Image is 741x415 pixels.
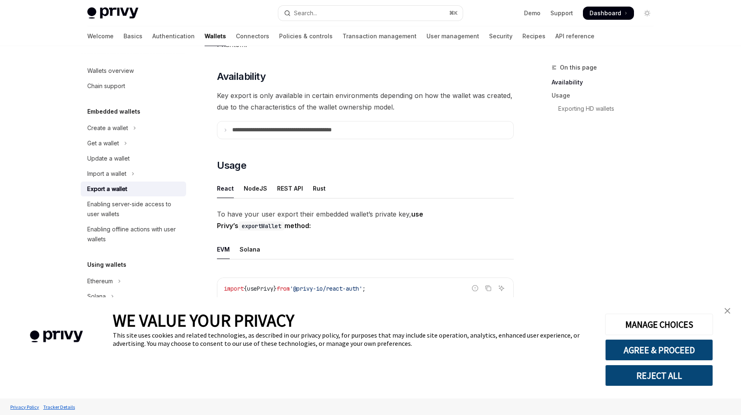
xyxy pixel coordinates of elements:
[273,285,277,292] span: }
[555,26,594,46] a: API reference
[12,319,100,354] img: company logo
[550,9,573,17] a: Support
[87,224,181,244] div: Enabling offline actions with user wallets
[236,26,269,46] a: Connectors
[605,314,713,335] button: MANAGE CHOICES
[81,274,186,289] button: Toggle Ethereum section
[81,222,186,247] a: Enabling offline actions with user wallets
[87,123,128,133] div: Create a wallet
[470,283,480,294] button: Report incorrect code
[113,331,593,347] div: This site uses cookies and related technologies, as described in our privacy policy, for purposes...
[152,26,195,46] a: Authentication
[247,285,273,292] span: usePrivy
[87,184,127,194] div: Export a wallet
[217,159,246,172] span: Usage
[81,166,186,181] button: Toggle Import a wallet section
[238,221,284,231] code: exportWallet
[590,9,621,17] span: Dashboard
[81,289,186,304] button: Toggle Solana section
[217,90,514,113] span: Key export is only available in certain environments depending on how the wallet was created, due...
[41,400,77,414] a: Tracker Details
[81,151,186,166] a: Update a wallet
[87,260,126,270] h5: Using wallets
[290,285,362,292] span: '@privy-io/react-auth'
[719,303,736,319] a: close banner
[217,70,266,83] span: Availability
[483,283,494,294] button: Copy the contents from the code block
[8,400,41,414] a: Privacy Policy
[244,179,267,198] div: NodeJS
[81,121,186,135] button: Toggle Create a wallet section
[81,136,186,151] button: Toggle Get a wallet section
[426,26,479,46] a: User management
[313,179,326,198] div: Rust
[552,76,660,89] a: Availability
[87,169,126,179] div: Import a wallet
[279,26,333,46] a: Policies & controls
[552,89,660,102] a: Usage
[244,285,247,292] span: {
[583,7,634,20] a: Dashboard
[277,285,290,292] span: from
[362,285,366,292] span: ;
[87,7,138,19] img: light logo
[496,283,507,294] button: Ask AI
[605,365,713,386] button: REJECT ALL
[81,63,186,78] a: Wallets overview
[217,179,234,198] div: React
[725,308,730,314] img: close banner
[224,285,244,292] span: import
[278,6,463,21] button: Open search
[552,102,660,115] a: Exporting HD wallets
[87,199,181,219] div: Enabling server-side access to user wallets
[240,240,260,259] div: Solana
[87,81,125,91] div: Chain support
[489,26,513,46] a: Security
[641,7,654,20] button: Toggle dark mode
[277,179,303,198] div: REST API
[522,26,545,46] a: Recipes
[343,26,417,46] a: Transaction management
[81,79,186,93] a: Chain support
[87,138,119,148] div: Get a wallet
[113,310,294,331] span: WE VALUE YOUR PRIVACY
[87,26,114,46] a: Welcome
[87,154,130,163] div: Update a wallet
[560,63,597,72] span: On this page
[87,107,140,117] h5: Embedded wallets
[217,240,230,259] div: EVM
[81,182,186,196] a: Export a wallet
[87,291,106,301] div: Solana
[294,8,317,18] div: Search...
[81,197,186,221] a: Enabling server-side access to user wallets
[449,10,458,16] span: ⌘ K
[524,9,541,17] a: Demo
[87,66,134,76] div: Wallets overview
[87,276,113,286] div: Ethereum
[205,26,226,46] a: Wallets
[217,210,423,230] strong: use Privy’s method:
[605,339,713,361] button: AGREE & PROCEED
[123,26,142,46] a: Basics
[224,295,234,302] span: ...
[217,208,514,231] span: To have your user export their embedded wallet’s private key,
